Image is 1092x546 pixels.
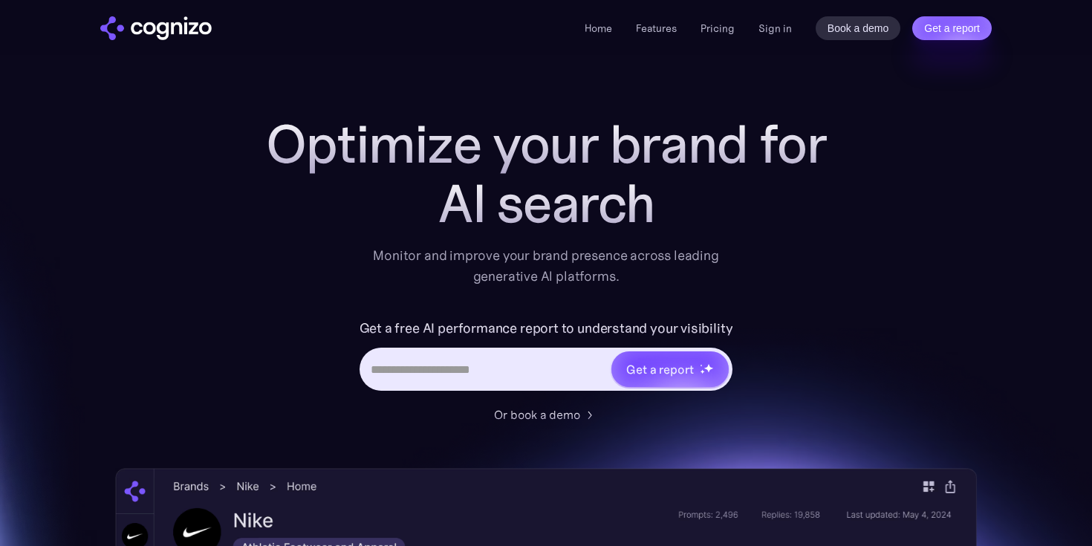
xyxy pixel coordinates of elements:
div: Get a report [626,360,693,378]
a: Or book a demo [494,406,598,423]
a: Get a reportstarstarstar [610,350,730,389]
div: Or book a demo [494,406,580,423]
img: cognizo logo [100,16,212,40]
label: Get a free AI performance report to understand your visibility [360,316,733,340]
h1: Optimize your brand for [249,114,843,174]
img: star [700,364,702,366]
a: home [100,16,212,40]
a: Features [636,22,677,35]
a: Sign in [758,19,792,37]
div: Monitor and improve your brand presence across leading generative AI platforms. [363,245,729,287]
div: AI search [249,174,843,233]
img: star [703,363,713,373]
a: Get a report [912,16,992,40]
a: Book a demo [816,16,901,40]
a: Pricing [701,22,735,35]
img: star [700,369,705,374]
a: Home [585,22,612,35]
form: Hero URL Input Form [360,316,733,398]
